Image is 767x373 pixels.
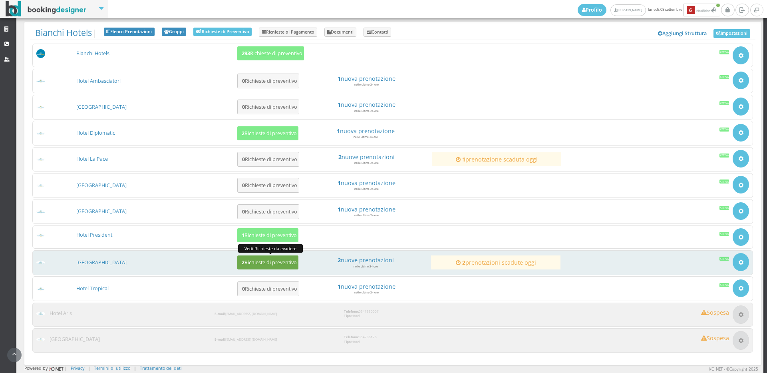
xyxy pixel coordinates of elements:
h5: Richieste di preventivo [240,104,297,110]
h4: nuova prenotazione [304,128,427,134]
a: Bianchi Hotels [76,50,109,57]
a: [GEOGRAPHIC_DATA] [76,104,127,110]
a: Impostazioni [713,29,750,38]
div: Attiva [719,206,729,210]
h4: nuove prenotazioni [304,257,427,263]
img: da2a24d07d3611ed9c9d0608f5526cb6_max100.png [36,233,46,237]
a: 1prenotazione scaduta oggi [435,156,558,163]
a: 2nuove prenotazioni [305,154,427,160]
button: 1Richieste di preventivo [237,228,298,242]
img: ionet_small_logo.png [48,365,65,372]
small: nelle ultime 24 ore [354,265,378,268]
small: nelle ultime 24 ore [354,109,379,113]
div: Attiva [719,154,729,158]
b: 0 [242,104,245,110]
span: lunedì, 08 settembre [578,4,721,16]
small: nelle ultime 24 ore [354,291,379,294]
h5: Richieste di preventivo [239,259,297,265]
strong: E-mail: [215,311,225,316]
h4: nuova prenotazione [305,283,427,290]
a: Hotel Diplomatic [76,130,115,136]
button: 0Richieste di preventivo [237,178,299,193]
h5: Richieste di preventivo [240,286,297,292]
a: 1nuova prenotazione [304,128,427,134]
a: 1nuova prenotazione [305,206,427,213]
a: Trattamento dei dati [140,365,182,371]
h5: Richieste di preventivo [240,156,297,162]
strong: 1 [338,179,341,187]
a: Hotel Ambasciatori [76,78,121,84]
a: 2nuove prenotazioni [304,257,427,263]
small: nelle ultime 24 ore [354,213,379,217]
h4: nuova prenotazione [305,101,427,108]
img: baa77dbb7d3611ed9c9d0608f5526cb6_max100.png [36,132,46,135]
strong: 1 [337,127,340,135]
button: 6Notifiche [683,4,720,16]
strong: 1 [338,205,341,213]
div: Attiva [719,232,729,236]
h5: Richieste di preventivo [240,182,297,188]
a: Richieste di Preventivo [193,28,252,36]
a: 1nuova prenotazione [305,283,427,290]
a: Bianchi Hotels [35,27,92,38]
a: Termini di utilizzo [94,365,130,371]
b: 0 [242,208,245,215]
strong: Telefono: [344,309,359,313]
a: Documenti [324,28,357,37]
h4: nuova prenotazione [305,206,427,213]
h4: Sospesa [701,309,729,316]
div: | [88,365,90,371]
small: nelle ultime 24 ore [354,161,379,165]
button: 293Richieste di preventivo [237,46,304,60]
h4: nuova prenotazione [305,75,427,82]
b: 1 [242,232,244,239]
h5: Richieste di preventivo [240,78,297,84]
a: Aggiungi Struttura [654,28,711,40]
strong: 1 [338,75,341,82]
b: 0 [242,78,245,84]
a: [GEOGRAPHIC_DATA] [76,208,127,215]
a: 1nuova prenotazione [305,75,427,82]
b: 0 [242,156,245,163]
strong: Tipo: [344,313,352,318]
a: Privacy [71,365,84,371]
strong: 2 [338,256,341,264]
button: 0Richieste di preventivo [237,281,299,296]
a: 1nuova prenotazione [305,101,427,108]
div: 054786126 Hotel [340,331,470,347]
b: 0 [242,285,245,292]
b: 2 [242,259,244,266]
span: | [35,28,97,38]
button: 0Richieste di preventivo [237,74,299,88]
img: c3084f9b7d3611ed9c9d0608f5526cb6_max100.png [36,158,46,161]
strong: 1 [462,156,465,163]
div: Attiva [719,75,729,79]
a: 2prenotazioni scadute oggi [435,259,557,266]
img: 56a3b5230dfa11eeb8a602419b1953d8_max100.png [36,49,46,58]
h3: Hotel Aris [46,310,210,317]
h5: Richieste di preventivo [239,50,302,56]
strong: Tipo: [344,339,352,344]
a: Profilo [578,4,606,16]
div: Attiva [719,128,729,132]
a: 1nuova prenotazione [305,180,427,186]
img: a22403af7d3611ed9c9d0608f5526cb6_max100.png [36,79,46,83]
h3: [GEOGRAPHIC_DATA] [46,336,210,343]
h5: Richieste di preventivo [239,232,297,238]
h5: Richieste di preventivo [239,130,297,136]
strong: 2 [462,259,465,266]
a: Gruppi [162,28,187,36]
div: Vedi Richieste da evadere [238,244,303,252]
div: Powered by | [24,365,67,372]
a: [GEOGRAPHIC_DATA] [76,259,127,266]
div: Attiva [719,257,729,261]
img: b34dc2487d3611ed9c9d0608f5526cb6_max100.png [36,106,46,109]
b: 6 [687,6,695,14]
button: 0Richieste di preventivo [237,100,299,114]
small: nelle ultime 24 ore [354,187,379,191]
h5: Richieste di preventivo [240,209,297,215]
img: e2de19487d3611ed9c9d0608f5526cb6_max100.png [36,338,46,341]
button: 0Richieste di preventivo [237,204,299,219]
h4: nuove prenotazioni [305,154,427,160]
b: 2 [242,130,244,137]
